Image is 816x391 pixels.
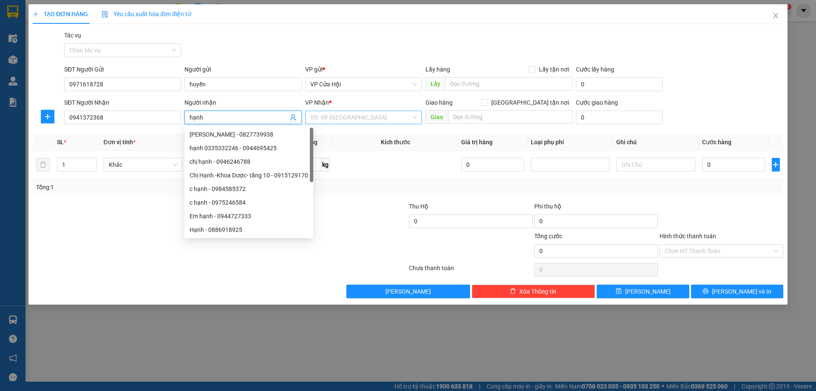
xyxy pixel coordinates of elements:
div: c hạnh - 0984585372 [184,182,313,196]
span: Cước hàng [702,139,731,146]
label: Cước lấy hàng [576,66,614,73]
div: Người gửi [184,65,301,74]
div: Em hạnh - 0944727333 [190,211,308,221]
span: [PERSON_NAME] và In [712,287,771,296]
span: Lấy [425,77,445,91]
span: plus [33,11,39,17]
div: Người nhận [184,98,301,107]
button: Close [764,4,788,28]
span: close [772,12,779,19]
button: save[PERSON_NAME] [597,285,689,298]
input: Dọc đường [448,110,572,124]
div: c hạnh - 0984585372 [190,184,308,194]
div: chị hạnh - 0946246788 [184,155,313,168]
span: Giao [425,110,448,124]
span: plus [41,113,54,120]
strong: HÃNG XE HẢI HOÀNG GIA [32,9,86,27]
span: save [616,288,622,295]
span: 42 [PERSON_NAME] - Vinh - [GEOGRAPHIC_DATA] [24,29,94,44]
div: hạnh 0335332246 - 0944695425 [190,143,308,153]
span: Tổng cước [534,233,562,240]
span: VP Nhận [305,99,329,106]
div: Dương Hạnh Nguyên - 0827739938 [184,128,313,141]
input: 0 [461,158,524,171]
span: delete [510,288,516,295]
div: c hạnh - 0975246584 [190,198,308,207]
span: VPCH1208250247 [96,48,158,57]
span: kg [321,158,330,171]
span: printer [703,288,708,295]
img: icon [102,11,108,18]
div: Em hạnh - 0944727333 [184,209,313,223]
div: Hạnh - 0886918925 [184,223,313,237]
div: Chị Hạnh -Khoa Dược- tầng 10 - 0915129170 [184,168,313,182]
span: Giá trị hàng [461,139,493,146]
button: plus [41,110,54,123]
th: Ghi chú [613,134,698,151]
input: Cước giao hàng [576,111,663,124]
span: Lấy hàng [425,66,450,73]
span: Yêu cầu xuất hóa đơn điện tử [102,11,191,17]
button: [PERSON_NAME] [346,285,470,298]
span: plus [772,161,779,168]
div: [PERSON_NAME] - 0827739938 [190,130,308,139]
span: Xóa Thông tin [519,287,556,296]
span: user-add [290,114,297,121]
div: VP gửi [305,65,422,74]
div: Tổng: 1 [36,183,315,192]
label: Tác vụ [64,32,81,39]
span: TẠO ĐƠN HÀNG [33,11,88,17]
input: Dọc đường [445,77,572,91]
div: Phí thu hộ [534,202,658,214]
span: Kích thước [381,139,410,146]
div: SĐT Người Gửi [64,65,181,74]
span: Lấy tận nơi [535,65,572,74]
span: Giao hàng [425,99,453,106]
div: Hạnh - 0886918925 [190,225,308,234]
label: Cước giao hàng [576,99,618,106]
span: SL [57,139,64,146]
div: hạnh 0335332246 - 0944695425 [184,141,313,155]
div: c hạnh - 0975246584 [184,196,313,209]
input: Cước lấy hàng [576,77,663,91]
span: VP Cửa Hội [310,78,417,91]
img: logo [5,27,22,69]
input: Ghi Chú [616,158,695,171]
strong: PHIẾU GỬI HÀNG [25,55,93,64]
span: Thu Hộ [409,203,428,210]
label: Hình thức thanh toán [660,233,716,240]
div: Chưa thanh toán [408,263,533,278]
span: Khác [109,158,177,171]
span: Đơn vị tính [104,139,136,146]
th: Loại phụ phí [527,134,613,151]
div: chị hạnh - 0946246788 [190,157,308,166]
button: deleteXóa Thông tin [472,285,595,298]
button: printer[PERSON_NAME] và In [691,285,783,298]
button: delete [36,158,50,171]
div: Chị Hạnh -Khoa Dược- tầng 10 - 0915129170 [190,171,308,180]
span: [PERSON_NAME] [385,287,431,296]
button: plus [772,158,780,171]
span: [PERSON_NAME] [625,287,671,296]
span: [GEOGRAPHIC_DATA] tận nơi [488,98,572,107]
div: SĐT Người Nhận [64,98,181,107]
